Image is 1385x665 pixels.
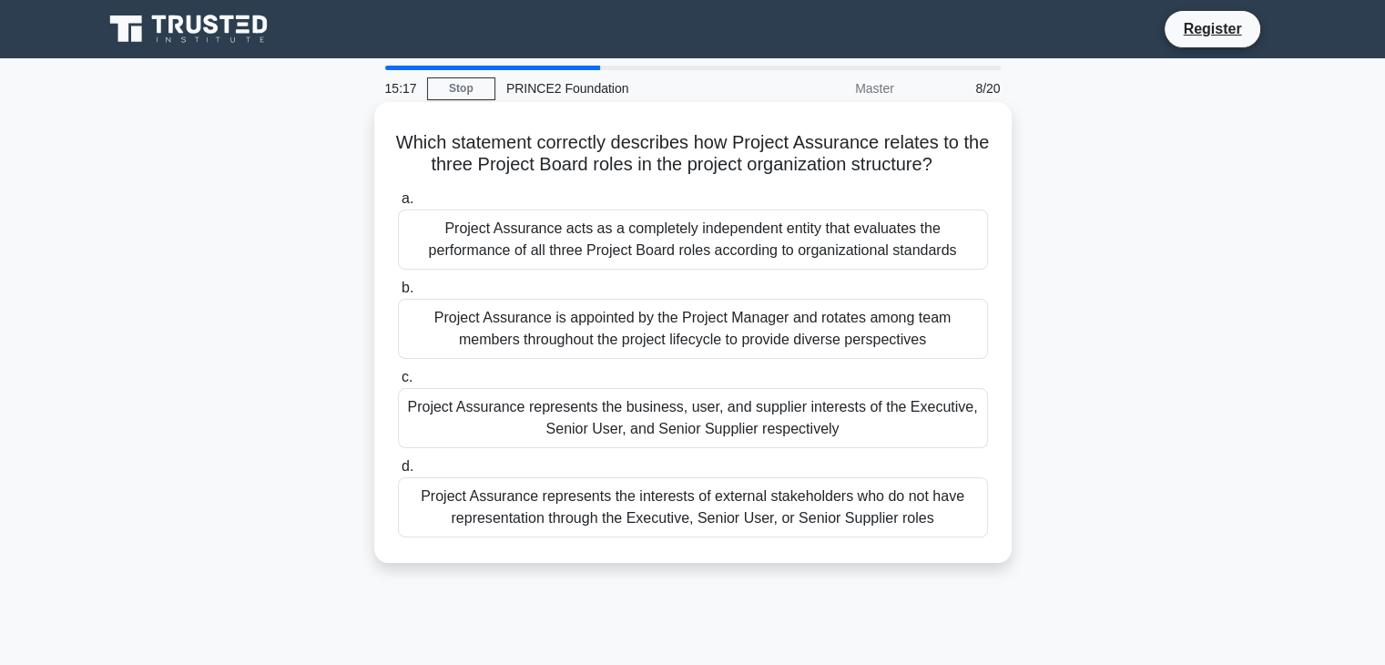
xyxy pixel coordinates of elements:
[398,299,988,359] div: Project Assurance is appointed by the Project Manager and rotates among team members throughout t...
[402,369,412,384] span: c.
[905,70,1012,107] div: 8/20
[746,70,905,107] div: Master
[398,388,988,448] div: Project Assurance represents the business, user, and supplier interests of the Executive, Senior ...
[402,280,413,295] span: b.
[427,77,495,100] a: Stop
[1172,17,1252,40] a: Register
[398,210,988,270] div: Project Assurance acts as a completely independent entity that evaluates the performance of all t...
[402,458,413,474] span: d.
[398,477,988,537] div: Project Assurance represents the interests of external stakeholders who do not have representatio...
[495,70,746,107] div: PRINCE2 Foundation
[374,70,427,107] div: 15:17
[402,190,413,206] span: a.
[396,131,990,177] h5: Which statement correctly describes how Project Assurance relates to the three Project Board role...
